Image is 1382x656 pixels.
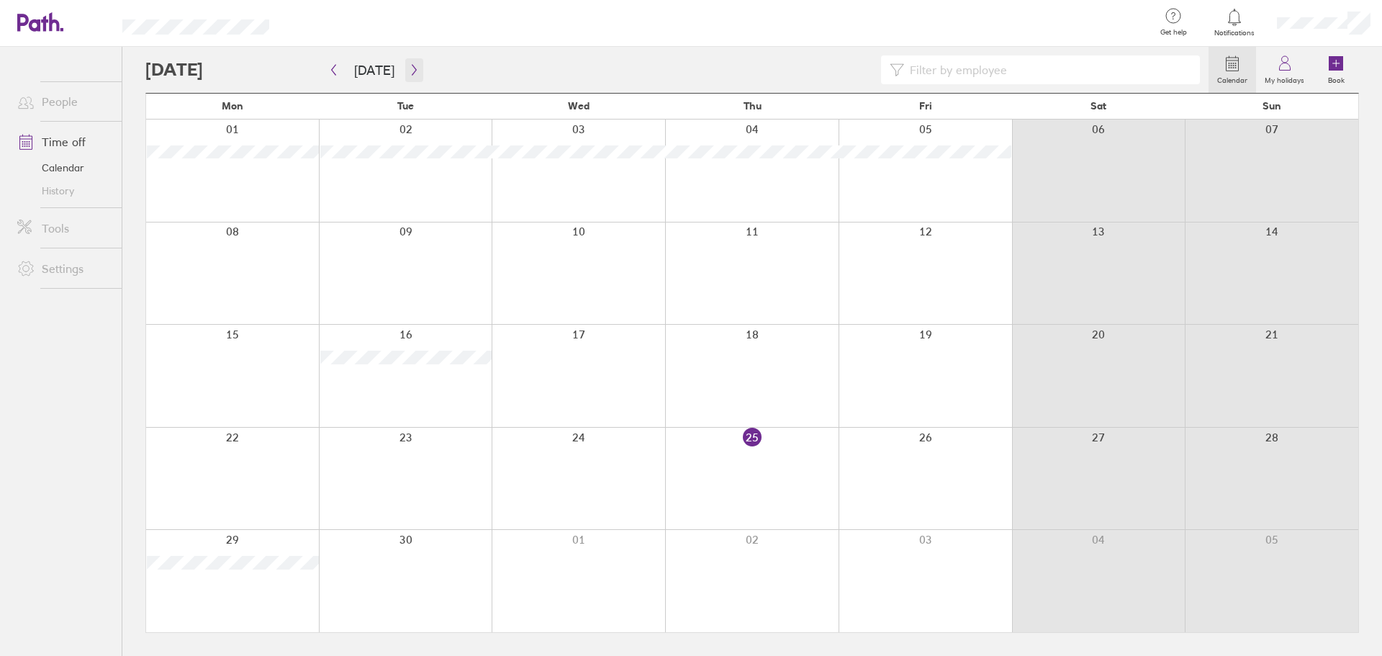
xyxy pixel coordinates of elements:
a: Time off [6,127,122,156]
span: Thu [744,100,762,112]
a: My holidays [1256,47,1313,93]
span: Mon [222,100,243,112]
span: Sun [1263,100,1281,112]
a: History [6,179,122,202]
a: Calendar [1209,47,1256,93]
a: People [6,87,122,116]
label: Book [1319,72,1353,85]
a: Calendar [6,156,122,179]
span: Sat [1090,100,1106,112]
label: Calendar [1209,72,1256,85]
a: Notifications [1211,7,1258,37]
span: Get help [1150,28,1197,37]
a: Tools [6,214,122,243]
label: My holidays [1256,72,1313,85]
button: [DATE] [343,58,406,82]
span: Notifications [1211,29,1258,37]
span: Wed [568,100,590,112]
span: Fri [919,100,932,112]
a: Settings [6,254,122,283]
input: Filter by employee [904,56,1191,84]
span: Tue [397,100,414,112]
a: Book [1313,47,1359,93]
